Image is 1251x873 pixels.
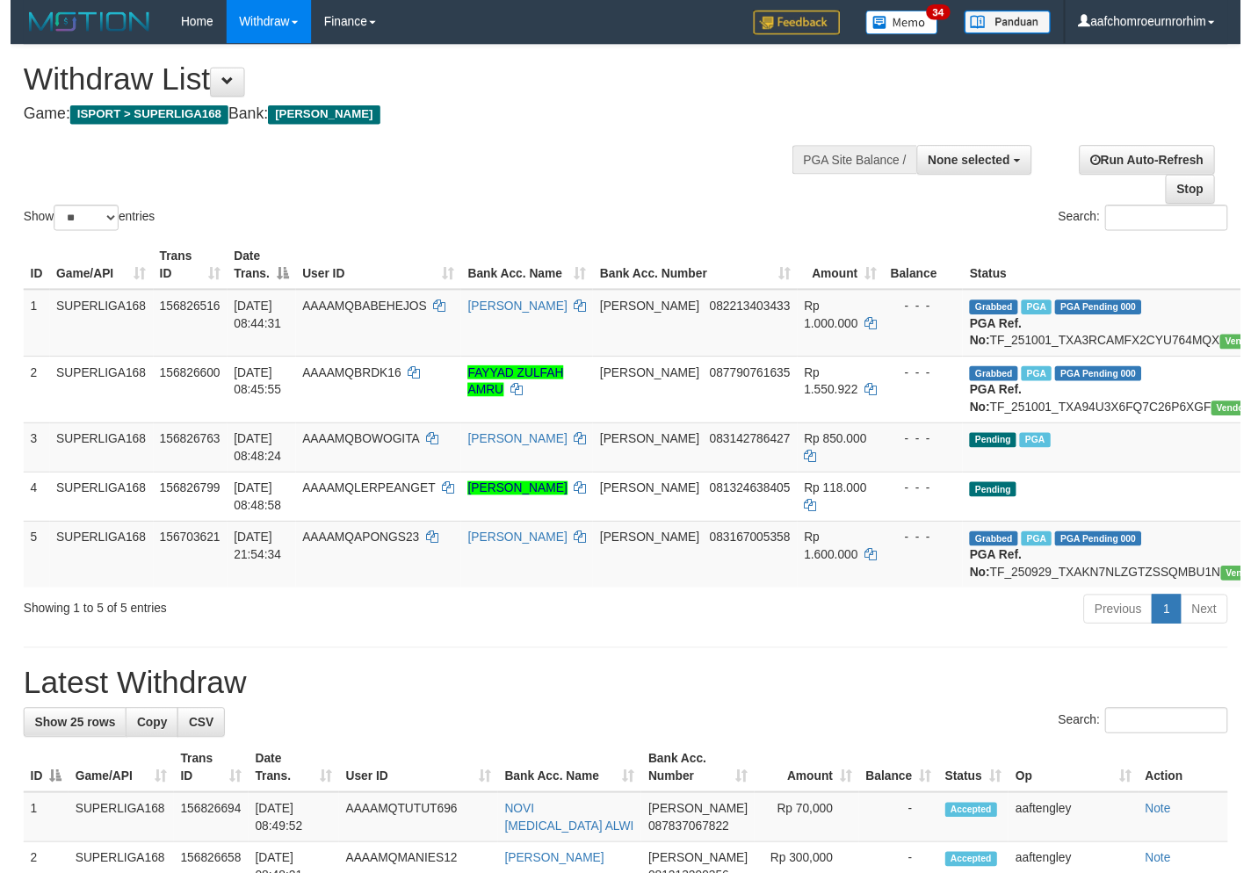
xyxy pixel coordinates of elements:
label: Search: [1066,208,1238,234]
td: - [863,805,944,856]
span: Marked by aafandaneth [1028,372,1059,387]
td: SUPERLIGA168 [40,480,145,530]
th: Game/API: activate to sort column ascending [40,244,145,294]
span: AAAAMQBOWOGITA [297,439,416,453]
span: Copy 083142786427 to clipboard [711,439,792,453]
th: ID: activate to sort column descending [13,755,59,805]
div: - - - [895,437,962,455]
td: 1 [13,294,40,363]
b: PGA Ref. No: [975,389,1028,421]
span: Copy 083167005358 to clipboard [711,539,792,553]
th: Bank Acc. Name: activate to sort column ascending [495,755,641,805]
td: Rp 70,000 [756,805,862,856]
a: Run Auto-Refresh [1087,148,1225,177]
span: PGA Pending [1062,305,1150,320]
a: Show 25 rows [13,719,118,749]
span: Accepted [951,816,1003,831]
span: Rp 1.000.000 [807,304,862,335]
td: 2 [13,362,40,429]
input: Search: [1113,208,1238,234]
span: 156826763 [152,439,213,453]
a: Next [1190,604,1238,634]
span: Grabbed [975,305,1024,320]
div: - - - [895,302,962,320]
th: Action [1146,755,1238,805]
a: [PERSON_NAME] [465,539,566,553]
span: None selected [933,155,1016,170]
span: Copy 081324638405 to clipboard [711,489,792,503]
span: Show 25 rows [25,727,106,741]
span: [PERSON_NAME] [262,107,375,126]
label: Search: [1066,719,1238,746]
span: AAAAMQBABEHEJOS [297,304,423,318]
th: Balance: activate to sort column ascending [863,755,944,805]
th: Status: activate to sort column ascending [944,755,1016,805]
select: Showentries [44,208,110,234]
a: Note [1153,815,1180,829]
span: Rp 118.000 [807,489,871,503]
a: 1 [1161,604,1190,634]
span: AAAAMQLERPEANGET [297,489,432,503]
span: 156703621 [152,539,213,553]
th: Bank Acc. Name: activate to sort column ascending [458,244,592,294]
span: Rp 1.600.000 [807,539,862,571]
span: Copy [128,727,159,741]
th: Date Trans.: activate to sort column ascending [242,755,334,805]
span: [DATE] 08:44:31 [228,304,276,335]
input: Search: [1113,719,1238,746]
td: 1 [13,805,59,856]
td: SUPERLIGA168 [40,530,145,597]
td: 4 [13,480,40,530]
th: User ID: activate to sort column ascending [334,755,495,805]
td: 5 [13,530,40,597]
span: [PERSON_NAME] [599,539,700,553]
span: Copy 087790761635 to clipboard [711,372,792,386]
h1: Latest Withdraw [13,676,1238,711]
span: [PERSON_NAME] [599,304,700,318]
th: Op: activate to sort column ascending [1015,755,1146,805]
td: AAAAMQTUTUT696 [334,805,495,856]
a: CSV [170,719,218,749]
span: Rp 850.000 [807,439,871,453]
td: SUPERLIGA168 [40,362,145,429]
a: [PERSON_NAME] [465,439,566,453]
th: User ID: activate to sort column ascending [290,244,459,294]
span: [DATE] 08:45:55 [228,372,276,403]
td: SUPERLIGA168 [59,805,166,856]
span: Grabbed [975,372,1024,387]
span: [PERSON_NAME] [599,489,700,503]
a: Copy [117,719,170,749]
span: Marked by aafandaneth [1026,440,1057,455]
b: PGA Ref. No: [975,557,1028,588]
th: Trans ID: activate to sort column ascending [166,755,242,805]
span: Pending [975,440,1023,455]
span: Grabbed [975,540,1024,555]
span: [DATE] 08:48:58 [228,489,276,521]
span: Marked by aafandaneth [1028,305,1059,320]
span: [PERSON_NAME] [599,372,700,386]
th: Amount: activate to sort column ascending [756,755,862,805]
th: Game/API: activate to sort column ascending [59,755,166,805]
a: [PERSON_NAME] [465,304,566,318]
span: Rp 1.550.922 [807,372,862,403]
th: Date Trans.: activate to sort column descending [221,244,290,294]
span: AAAAMQAPONGS23 [297,539,416,553]
td: 156826694 [166,805,242,856]
span: [DATE] 08:48:24 [228,439,276,471]
td: SUPERLIGA168 [40,294,145,363]
span: CSV [181,727,206,741]
img: Button%20Memo.svg [870,11,944,35]
span: PGA Pending [1062,540,1150,555]
th: Trans ID: activate to sort column ascending [145,244,221,294]
img: MOTION_logo.png [13,9,147,35]
h4: Game: Bank: [13,107,816,125]
span: PGA Pending [1062,372,1150,387]
a: NOVI [MEDICAL_DATA] ALWI [503,815,633,847]
span: ISPORT > SUPERLIGA168 [61,107,221,126]
td: [DATE] 08:49:52 [242,805,334,856]
span: Pending [975,490,1023,505]
span: 34 [931,4,955,20]
td: aaftengley [1015,805,1146,856]
b: PGA Ref. No: [975,321,1028,353]
span: [PERSON_NAME] [599,439,700,453]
